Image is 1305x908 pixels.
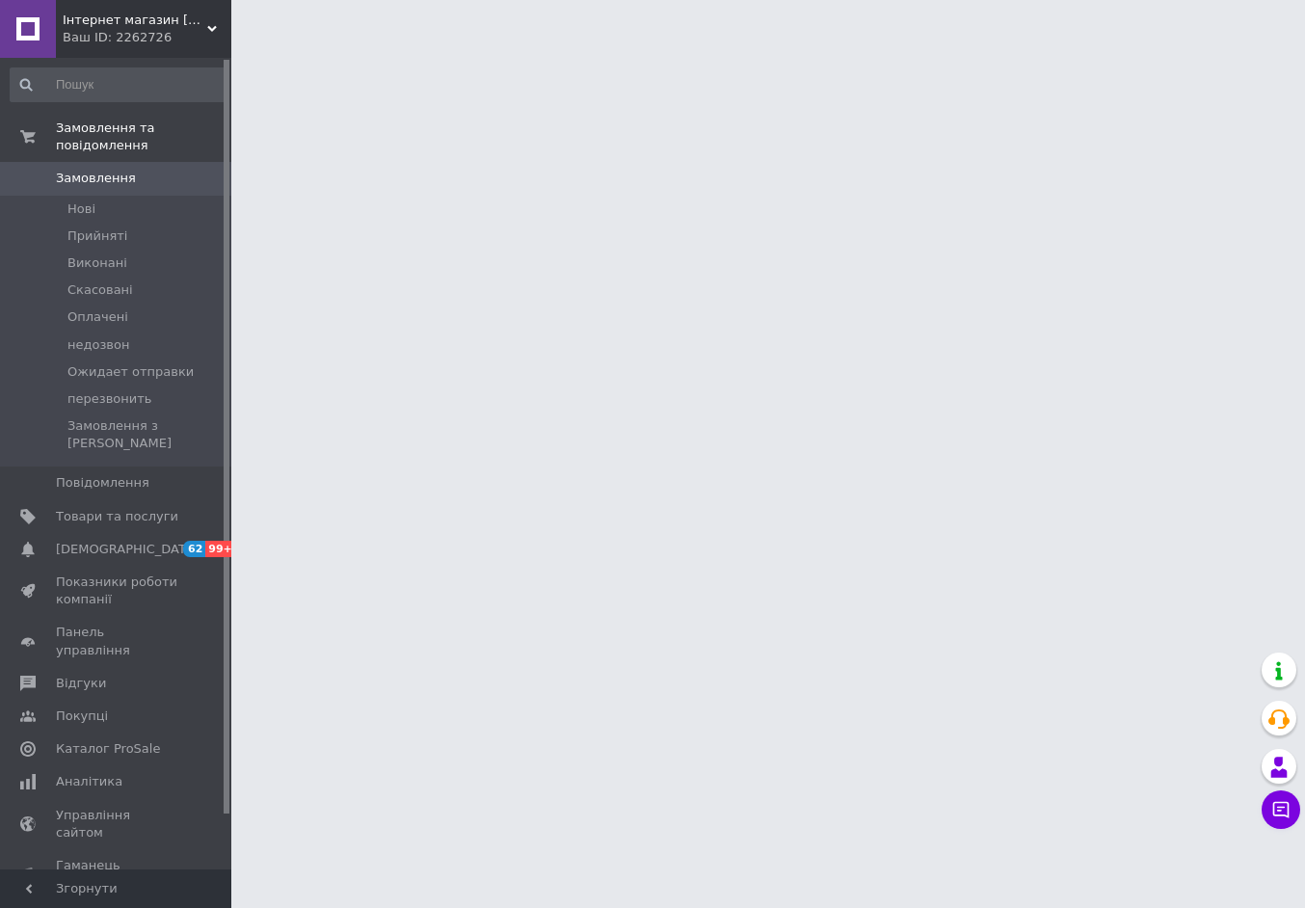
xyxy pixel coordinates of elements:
[56,508,178,525] span: Товари та послуги
[67,227,127,245] span: Прийняті
[67,308,128,326] span: Оплачені
[56,857,178,892] span: Гаманець компанії
[67,363,194,381] span: Ожидает отправки
[56,474,149,492] span: Повідомлення
[205,541,237,557] span: 99+
[56,170,136,187] span: Замовлення
[56,675,106,692] span: Відгуки
[63,29,231,46] div: Ваш ID: 2262726
[56,708,108,725] span: Покупці
[67,254,127,272] span: Виконані
[183,541,205,557] span: 62
[67,281,133,299] span: Скасовані
[56,740,160,758] span: Каталог ProSale
[67,336,129,354] span: недозвон
[10,67,227,102] input: Пошук
[67,417,226,452] span: Замовлення з [PERSON_NAME]
[56,574,178,608] span: Показники роботи компанії
[63,12,207,29] span: Інтернет магазин Бензоград
[56,120,231,154] span: Замовлення та повідомлення
[56,624,178,658] span: Панель управління
[56,541,199,558] span: [DEMOGRAPHIC_DATA]
[1262,790,1300,829] button: Чат з покупцем
[56,807,178,841] span: Управління сайтом
[56,773,122,790] span: Аналітика
[67,200,95,218] span: Нові
[67,390,151,408] span: перезвонить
